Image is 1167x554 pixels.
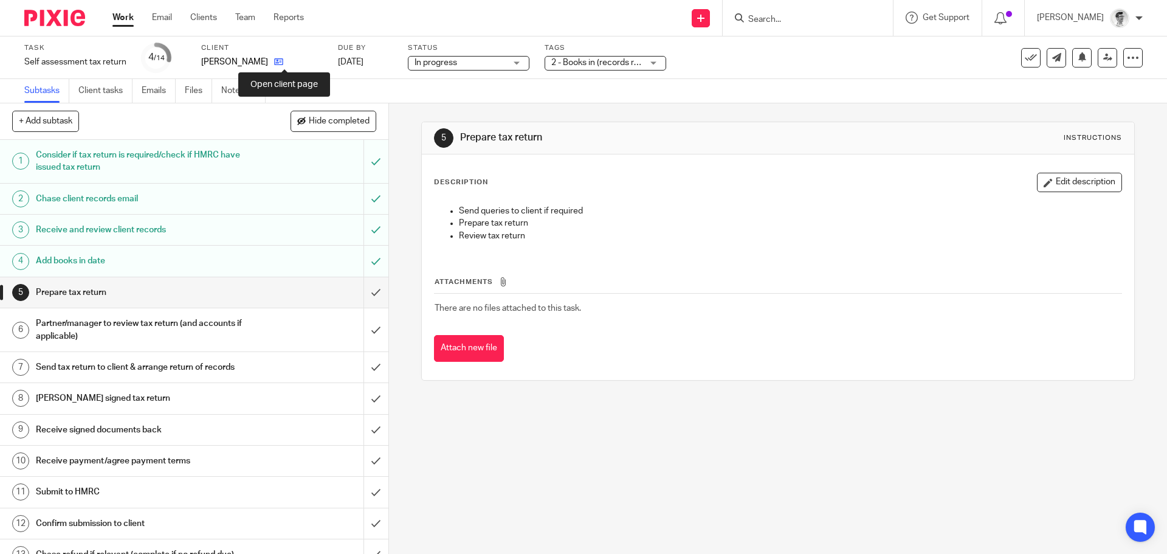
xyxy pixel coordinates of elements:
div: 4 [148,50,165,64]
a: Work [112,12,134,24]
div: 1 [12,153,29,170]
p: Description [434,178,488,187]
div: 9 [12,421,29,438]
label: Status [408,43,529,53]
div: 6 [12,322,29,339]
h1: Send tax return to client & arrange return of records [36,358,246,376]
a: Files [185,79,212,103]
img: Adam_2025.jpg [1110,9,1129,28]
a: Client tasks [78,79,133,103]
h1: Receive and review client records [36,221,246,239]
a: Notes (0) [221,79,266,103]
div: 12 [12,515,29,532]
span: There are no files attached to this task. [435,304,581,313]
label: Client [201,43,323,53]
input: Search [747,15,856,26]
div: 5 [434,128,453,148]
div: 10 [12,452,29,469]
button: Attach new file [434,335,504,362]
h1: Receive signed documents back [36,421,246,439]
a: Email [152,12,172,24]
div: 5 [12,284,29,301]
div: 11 [12,483,29,500]
div: 8 [12,390,29,407]
h1: Prepare tax return [36,283,246,302]
span: Attachments [435,279,493,285]
h1: [PERSON_NAME] signed tax return [36,389,246,407]
span: Hide completed [309,117,370,126]
label: Tags [545,43,666,53]
button: Edit description [1037,173,1122,192]
img: Pixie [24,10,85,26]
button: Hide completed [291,111,376,131]
p: Send queries to client if required [459,205,1121,217]
div: 7 [12,359,29,376]
div: 4 [12,253,29,270]
h1: Receive payment/agree payment terms [36,452,246,470]
button: + Add subtask [12,111,79,131]
a: Emails [142,79,176,103]
div: 2 [12,190,29,207]
small: /14 [154,55,165,61]
h1: Chase client records email [36,190,246,208]
p: Review tax return [459,230,1121,242]
a: Subtasks [24,79,69,103]
p: [PERSON_NAME] [1037,12,1104,24]
div: Instructions [1064,133,1122,143]
label: Due by [338,43,393,53]
h1: Consider if tax return is required/check if HMRC have issued tax return [36,146,246,177]
h1: Add books in date [36,252,246,270]
div: Self assessment tax return [24,56,126,68]
span: Get Support [923,13,969,22]
a: Audit logs [275,79,322,103]
p: Prepare tax return [459,217,1121,229]
a: Reports [274,12,304,24]
a: Team [235,12,255,24]
h1: Confirm submission to client [36,514,246,533]
span: 2 - Books in (records received) [551,58,667,67]
a: Clients [190,12,217,24]
h1: Prepare tax return [460,131,804,144]
label: Task [24,43,126,53]
div: 3 [12,221,29,238]
h1: Partner/manager to review tax return (and accounts if applicable) [36,314,246,345]
p: [PERSON_NAME] [201,56,268,68]
span: In progress [415,58,457,67]
h1: Submit to HMRC [36,483,246,501]
span: [DATE] [338,58,363,66]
